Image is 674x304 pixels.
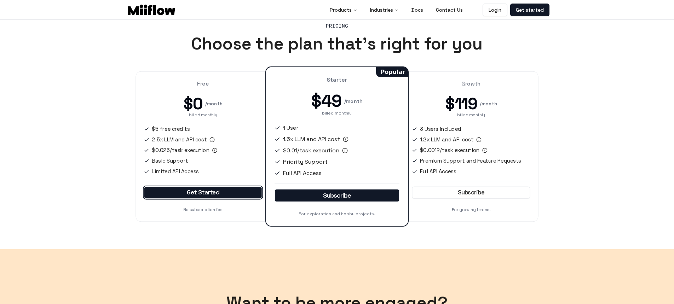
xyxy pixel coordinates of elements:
[420,125,461,133] span: 3 Users included
[283,146,339,155] span: $0.01/task execution
[275,189,399,202] a: Subscribe
[380,68,405,76] span: Popular
[406,3,429,17] a: Docs
[152,125,190,133] span: $5 free credits
[412,206,530,213] p: For growing teams.
[445,96,477,112] span: $119
[430,3,468,17] a: Contact Us
[324,3,468,17] nav: Main
[364,3,404,17] button: Industries
[116,35,558,52] h3: Choose the plan that's right for you
[483,4,507,16] a: Login
[152,168,199,176] span: Limited API Access
[412,80,530,88] p: Growth
[144,187,262,199] a: Get Started
[412,112,530,118] p: billed monthly
[480,100,497,108] span: / month
[283,158,328,166] span: Priority Support
[324,3,363,17] button: Products
[152,136,207,144] span: 2.5x LLM and API cost
[420,157,521,165] span: Premium Support and Feature Requests
[275,210,399,217] p: For exploration and hobby projects.
[510,4,549,16] a: Get started
[275,110,399,117] p: billed monthly
[205,100,223,108] span: / month
[125,5,178,15] a: Logo
[283,169,322,177] span: Full API Access
[275,76,399,84] p: Starter
[420,146,479,154] span: $0.0012/task execution
[152,146,209,154] span: $0.025/task execution
[144,206,262,213] p: No subscription fee
[144,80,262,88] p: Free
[311,93,341,110] span: $49
[144,112,262,118] p: billed monthly
[412,187,530,199] a: Subscribe
[283,135,340,144] span: 1.5x LLM and API cost
[283,124,298,132] span: 1 User
[152,157,188,165] span: Basic Support
[128,5,175,15] img: Logo
[420,136,473,144] span: 1.2x LLM and API cost
[116,23,558,30] h2: Pricing
[420,168,456,176] span: Full API Access
[344,97,363,105] span: / month
[183,96,202,112] span: $0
